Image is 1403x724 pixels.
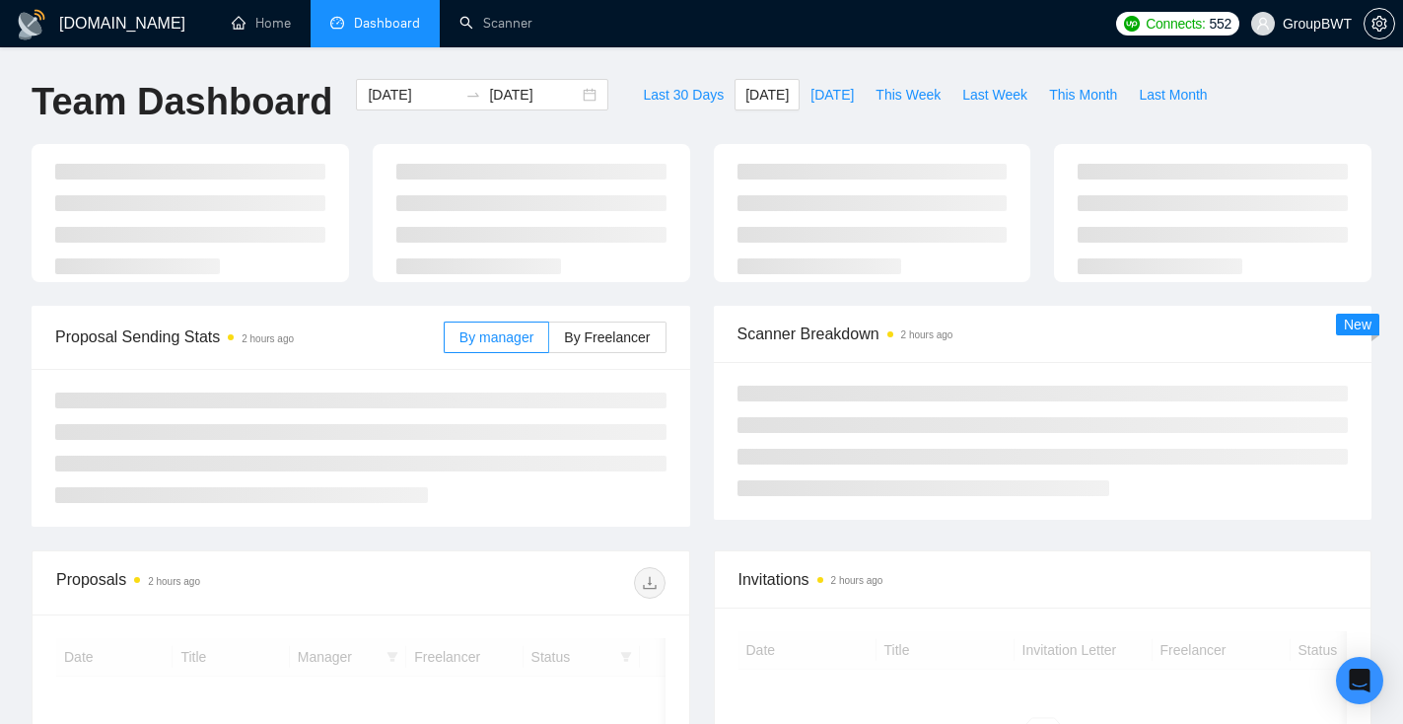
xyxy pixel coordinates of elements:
[489,84,579,106] input: End date
[1049,84,1117,106] span: This Month
[951,79,1038,110] button: Last Week
[1344,317,1371,332] span: New
[865,79,951,110] button: This Week
[643,84,724,106] span: Last 30 Days
[745,84,789,106] span: [DATE]
[564,329,650,345] span: By Freelancer
[810,84,854,106] span: [DATE]
[1256,17,1270,31] span: user
[459,329,533,345] span: By manager
[876,84,941,106] span: This Week
[32,79,332,125] h1: Team Dashboard
[738,567,1348,592] span: Invitations
[831,575,883,586] time: 2 hours ago
[901,329,953,340] time: 2 hours ago
[737,322,1349,346] span: Scanner Breakdown
[1364,16,1395,32] a: setting
[1146,13,1205,35] span: Connects:
[1336,657,1383,704] div: Open Intercom Messenger
[1365,16,1394,32] span: setting
[148,576,200,587] time: 2 hours ago
[242,333,294,344] time: 2 hours ago
[368,84,457,106] input: Start date
[735,79,800,110] button: [DATE]
[330,16,344,30] span: dashboard
[354,15,420,32] span: Dashboard
[56,567,361,599] div: Proposals
[55,325,444,349] span: Proposal Sending Stats
[1038,79,1128,110] button: This Month
[465,87,481,103] span: swap-right
[459,15,532,32] a: searchScanner
[632,79,735,110] button: Last 30 Days
[1124,16,1140,32] img: upwork-logo.png
[1128,79,1218,110] button: Last Month
[800,79,865,110] button: [DATE]
[962,84,1027,106] span: Last Week
[232,15,291,32] a: homeHome
[465,87,481,103] span: to
[1210,13,1231,35] span: 552
[16,9,47,40] img: logo
[1139,84,1207,106] span: Last Month
[1364,8,1395,39] button: setting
